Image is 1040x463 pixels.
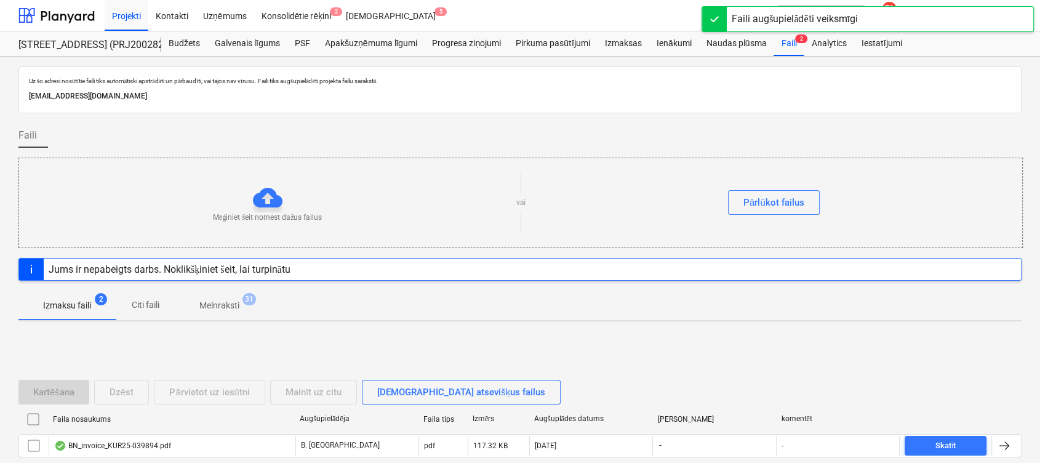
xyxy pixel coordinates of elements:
div: 117.32 KB [473,441,508,450]
div: OCR pabeigts [54,441,66,451]
p: Melnraksti [199,299,239,312]
p: Citi faili [130,299,160,312]
button: [DEMOGRAPHIC_DATA] atsevišķus failus [362,380,561,405]
div: Pārlūkot failus [743,195,804,211]
a: Analytics [804,31,854,56]
p: vai [516,198,526,208]
div: Faili [774,31,804,56]
div: Faili augšupielādēti veiksmīgi [732,12,858,26]
a: Pirkuma pasūtījumi [508,31,598,56]
div: komentēt [781,414,895,424]
div: Skatīt [935,439,956,453]
span: 2 [95,293,107,305]
button: Skatīt [905,436,986,456]
div: Mēģiniet šeit nomest dažus failusvaiPārlūkot failus [18,158,1023,248]
div: [DATE] [535,441,556,450]
p: [EMAIL_ADDRESS][DOMAIN_NAME] [29,90,1011,103]
a: Progresa ziņojumi [425,31,508,56]
p: Mēģiniet šeit nomest dažus failus [213,212,322,223]
span: 5 [434,7,447,16]
div: - [782,441,783,450]
a: PSF [287,31,318,56]
span: 2 [795,34,807,43]
p: Uz šo adresi nosūtītie faili tiks automātiski apstrādāti un pārbaudīti, vai tajos nav vīrusu. Fai... [29,77,1011,85]
div: pdf [424,441,435,450]
span: Faili [18,128,37,143]
span: - [658,440,663,451]
div: [PERSON_NAME] [658,415,772,424]
div: [DEMOGRAPHIC_DATA] atsevišķus failus [377,384,545,400]
p: B. [GEOGRAPHIC_DATA] [301,440,380,451]
a: Naudas plūsma [699,31,774,56]
div: [STREET_ADDRESS] (PRJ2002826) 2601978 [18,39,146,52]
div: BN_invoice_KUR25-039894.pdf [54,441,171,451]
a: Ienākumi [649,31,699,56]
p: Izmaksu faili [43,299,91,312]
div: Faila nosaukums [53,415,290,424]
div: Jums ir nepabeigts darbs. Noklikšķiniet šeit, lai turpinātu [49,264,290,275]
span: 2 [330,7,342,16]
a: Budžets [161,31,207,56]
a: Iestatījumi [854,31,909,56]
a: Galvenais līgums [207,31,287,56]
span: 31 [242,293,256,305]
a: Faili2 [774,31,804,56]
a: Izmaksas [598,31,649,56]
div: Augšupielādēja [300,414,414,424]
div: Augšuplādes datums [534,414,648,424]
div: Izmērs [473,414,524,424]
a: Apakšuzņēmuma līgumi [318,31,425,56]
button: Pārlūkot failus [728,190,820,215]
div: Faila tips [423,415,463,424]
